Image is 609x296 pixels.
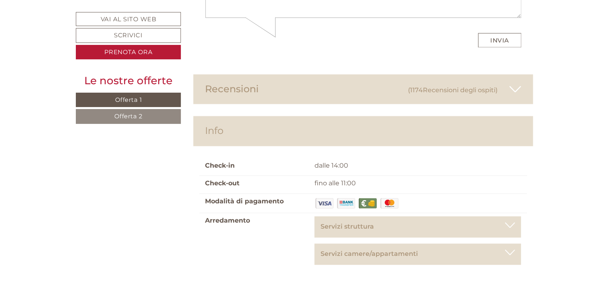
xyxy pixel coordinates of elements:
[115,96,142,103] span: Offerta 1
[76,73,181,88] div: Le nostre offerte
[114,112,143,120] span: Offerta 2
[12,23,134,30] div: [GEOGRAPHIC_DATA]
[273,211,317,226] button: Invia
[315,197,335,210] img: Visa
[175,48,310,90] div: Disponibilità dal 02/10 al 06/10 partenza Camera matrimoniale Mezza pensione
[423,87,495,94] span: Recensioni degli ospiti
[205,217,250,226] label: Arredamento
[76,28,181,43] a: Scrivici
[76,12,181,26] a: Vai al sito web
[321,250,418,258] b: Servizi camere/appartamenti
[336,197,356,210] img: Bonifico bancario
[205,162,235,171] label: Check-in
[143,6,174,20] div: [DATE]
[358,197,378,210] img: Contanti
[321,223,374,231] b: Servizi struttura
[408,87,497,94] small: (1174 )
[179,49,304,56] div: Lei
[205,197,284,207] label: Modalità di pagamento
[179,83,304,89] small: 14:38
[205,179,240,189] label: Check-out
[380,197,400,210] img: Maestro
[12,39,134,45] small: 14:37
[6,22,138,46] div: Buon giorno, come possiamo aiutarla?
[309,179,527,189] div: fino alle 11:00
[193,75,534,104] div: Recensioni
[309,162,527,171] div: dalle 14:00
[193,116,534,146] div: Info
[76,45,181,60] a: Prenota ora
